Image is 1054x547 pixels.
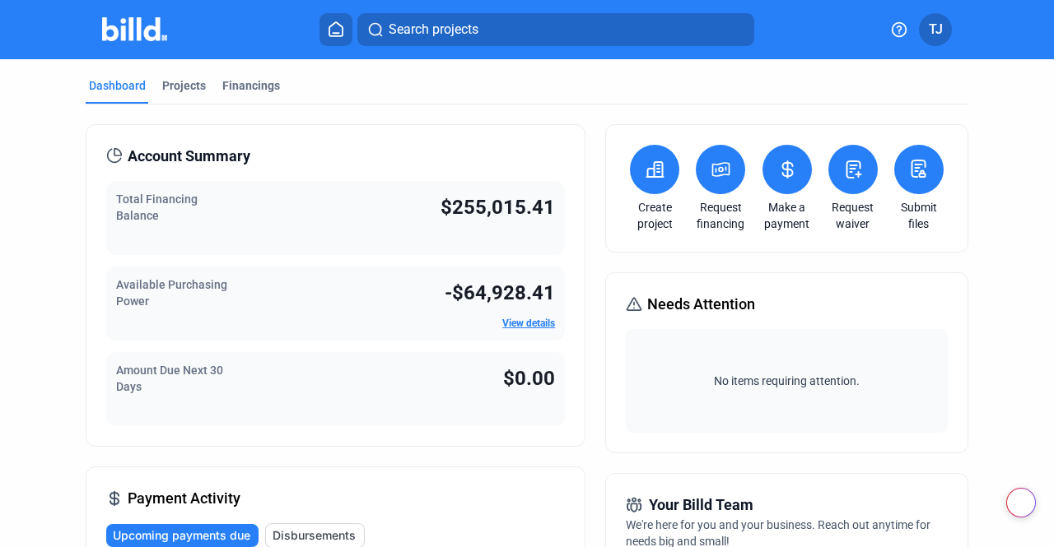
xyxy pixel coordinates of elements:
span: Needs Attention [647,293,755,316]
span: Account Summary [128,145,250,168]
span: Your Billd Team [649,494,753,517]
div: Projects [162,77,206,94]
span: No items requiring attention. [632,373,941,389]
div: Dashboard [89,77,146,94]
span: Available Purchasing Power [116,278,227,308]
span: Upcoming payments due [113,527,250,544]
span: $255,015.41 [441,196,555,219]
a: Create project [626,199,683,232]
a: Request financing [692,199,749,232]
button: TJ [919,13,952,46]
span: Search projects [389,20,478,39]
img: Billd Company Logo [102,17,167,41]
a: Submit files [890,199,948,232]
span: Disbursements [273,527,356,544]
span: Amount Due Next 30 Days [116,364,223,393]
a: Make a payment [758,199,816,232]
span: -$64,928.41 [445,281,555,304]
button: Upcoming payments due [106,524,259,547]
button: Search projects [357,13,754,46]
span: TJ [929,20,943,39]
span: Payment Activity [128,487,240,510]
span: Total Financing Balance [116,192,198,222]
span: $0.00 [503,367,555,390]
div: Financings [222,77,280,94]
a: View details [502,318,555,329]
a: Request waiver [824,199,882,232]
